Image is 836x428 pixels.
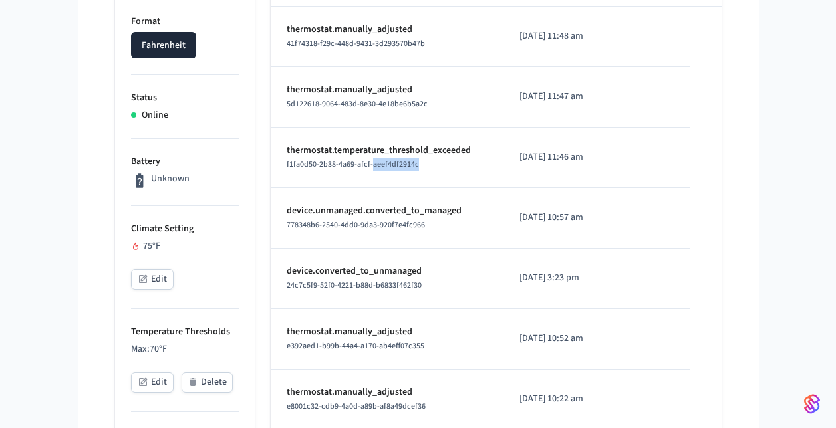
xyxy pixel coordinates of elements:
img: SeamLogoGradient.69752ec5.svg [804,393,820,415]
button: Edit [131,269,174,290]
span: 778348b6-2540-4dd0-9da3-920f7e4fc966 [287,219,425,231]
span: 24c7c5f9-52f0-4221-b88d-b6833f462f30 [287,280,422,291]
p: [DATE] 10:22 am [519,392,591,406]
p: Climate Setting [131,222,239,236]
p: Temperature Thresholds [131,325,239,339]
button: Delete [182,372,233,393]
p: Max: 70 °F [131,342,239,356]
span: 41f74318-f29c-448d-9431-3d293570b47b [287,38,425,49]
p: [DATE] 11:46 am [519,150,591,164]
p: Unknown [151,172,190,186]
p: Format [131,15,239,29]
p: Online [142,108,168,122]
p: Status [131,91,239,105]
p: thermostat.manually_adjusted [287,23,488,37]
span: f1fa0d50-2b38-4a69-afcf-aeef4df2914c [287,159,419,170]
p: thermostat.manually_adjusted [287,385,488,399]
span: 5d122618-9064-483d-8e30-4e18be6b5a2c [287,98,428,110]
button: Edit [131,372,174,393]
span: e8001c32-cdb9-4a0d-a89b-af8a49dcef36 [287,401,426,412]
button: Fahrenheit [131,32,196,58]
p: thermostat.manually_adjusted [287,325,488,339]
p: thermostat.manually_adjusted [287,83,488,97]
p: device.converted_to_unmanaged [287,265,488,278]
p: thermostat.temperature_threshold_exceeded [287,144,488,158]
p: [DATE] 10:52 am [519,332,591,346]
p: Battery [131,155,239,169]
p: [DATE] 10:57 am [519,211,591,225]
p: [DATE] 11:47 am [519,90,591,104]
span: e392aed1-b99b-44a4-a170-ab4eff07c355 [287,340,424,352]
p: [DATE] 3:23 pm [519,271,591,285]
div: 75 °F [131,239,239,253]
p: [DATE] 11:48 am [519,29,591,43]
p: device.unmanaged.converted_to_managed [287,204,488,218]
